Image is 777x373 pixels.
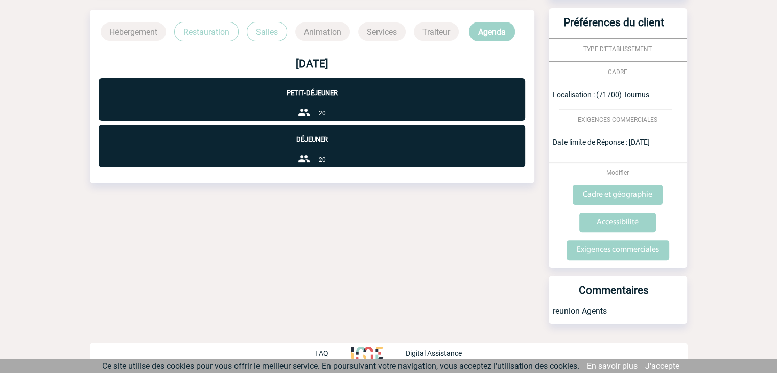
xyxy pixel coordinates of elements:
h3: Commentaires [553,284,675,306]
p: reunion Agents [549,306,687,324]
input: Exigences commerciales [567,240,669,260]
p: Petit-déjeuner [99,78,525,97]
span: 20 [318,110,325,117]
span: CADRE [608,68,627,76]
p: Salles [247,22,287,41]
p: Agenda [469,22,515,41]
a: FAQ [315,347,351,357]
a: J'accepte [645,361,679,371]
p: Digital Assistance [406,349,462,357]
p: FAQ [315,349,328,357]
p: Restauration [174,22,239,41]
span: TYPE D'ETABLISSEMENT [583,45,652,53]
img: http://www.idealmeetingsevents.fr/ [351,347,383,359]
span: Ce site utilise des cookies pour vous offrir le meilleur service. En poursuivant votre navigation... [102,361,579,371]
span: 20 [318,156,325,164]
span: Date limite de Réponse : [DATE] [553,138,650,146]
b: [DATE] [296,58,328,70]
input: Cadre et géographie [573,185,663,205]
p: Hébergement [101,22,166,41]
span: Modifier [606,169,629,176]
span: Localisation : (71700) Tournus [553,90,649,99]
img: group-24-px-b.png [298,106,310,119]
p: Animation [295,22,350,41]
img: group-24-px-b.png [298,153,310,165]
input: Accessibilité [579,213,656,232]
p: Traiteur [414,22,459,41]
span: EXIGENCES COMMERCIALES [578,116,657,123]
a: En savoir plus [587,361,638,371]
h3: Préférences du client [553,16,675,38]
p: Déjeuner [99,125,525,143]
p: Services [358,22,406,41]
